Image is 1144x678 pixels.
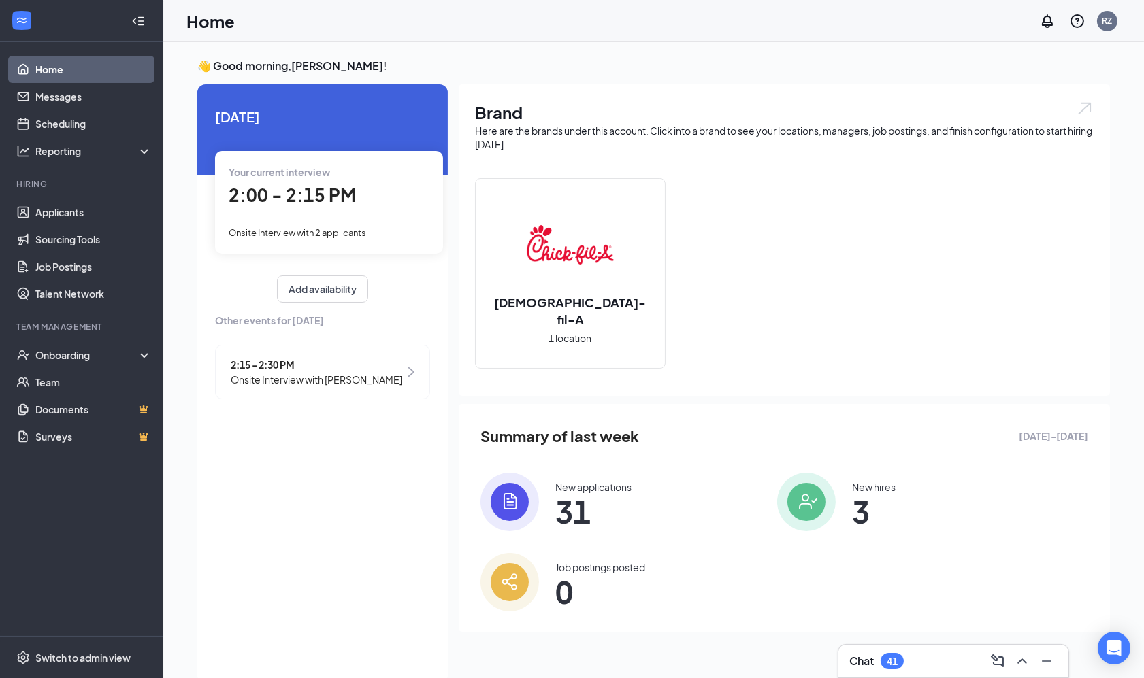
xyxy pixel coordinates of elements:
span: 3 [852,499,896,524]
div: Here are the brands under this account. Click into a brand to see your locations, managers, job p... [475,124,1094,151]
div: New applications [555,480,632,494]
svg: ComposeMessage [990,653,1006,669]
div: Hiring [16,178,149,190]
button: Minimize [1036,650,1058,672]
svg: ChevronUp [1014,653,1030,669]
a: Team [35,369,152,396]
div: Switch to admin view [35,651,131,664]
svg: UserCheck [16,348,30,362]
span: Summary of last week [480,424,639,448]
div: RZ [1102,15,1113,27]
a: DocumentsCrown [35,396,152,423]
button: Add availability [277,275,368,303]
a: Scheduling [35,110,152,137]
span: Onsite Interview with 2 applicants [229,227,366,238]
button: ChevronUp [1011,650,1033,672]
div: Team Management [16,321,149,333]
svg: Notifications [1039,13,1056,29]
svg: WorkstreamLogo [15,14,29,27]
span: 31 [555,499,632,524]
h2: [DEMOGRAPHIC_DATA]-fil-A [476,294,665,328]
button: ComposeMessage [987,650,1009,672]
a: Job Postings [35,253,152,280]
img: Chick-fil-A [527,201,614,288]
svg: Minimize [1039,653,1055,669]
a: Messages [35,83,152,110]
div: Open Intercom Messenger [1098,632,1130,664]
span: [DATE] - [DATE] [1019,428,1088,443]
svg: Settings [16,651,30,664]
img: open.6027fd2a22e1237b5b06.svg [1076,101,1094,116]
a: Talent Network [35,280,152,307]
img: icon [777,473,836,531]
h1: Home [186,10,235,33]
svg: Collapse [131,14,145,28]
img: icon [480,553,539,611]
div: Job postings posted [555,560,645,574]
span: Onsite Interview with [PERSON_NAME] [231,372,402,387]
a: Sourcing Tools [35,226,152,253]
h1: Brand [475,101,1094,124]
svg: Analysis [16,144,30,158]
img: icon [480,473,539,531]
div: Onboarding [35,348,140,362]
h3: 👋 Good morning, [PERSON_NAME] ! [197,58,1110,73]
div: New hires [852,480,896,494]
h3: Chat [849,654,874,668]
span: 0 [555,579,645,604]
span: 1 location [549,330,592,345]
span: [DATE] [215,106,430,127]
span: Your current interview [229,166,330,178]
a: Applicants [35,199,152,226]
div: Reporting [35,144,152,158]
div: 41 [887,656,898,667]
a: Home [35,56,152,83]
svg: QuestionInfo [1069,13,1085,29]
span: 2:00 - 2:15 PM [229,184,356,206]
span: Other events for [DATE] [215,313,430,328]
a: SurveysCrown [35,423,152,450]
span: 2:15 - 2:30 PM [231,357,402,372]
